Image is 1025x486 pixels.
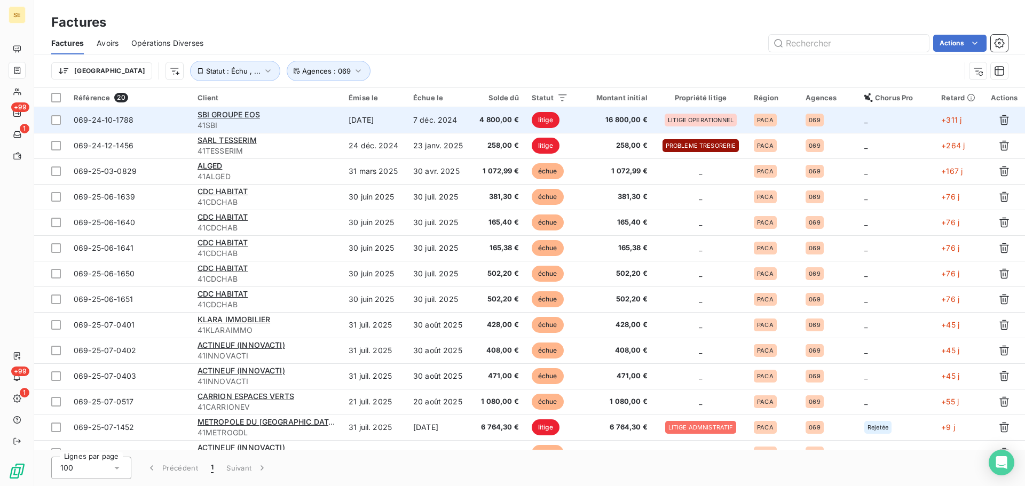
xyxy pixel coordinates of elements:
[478,192,519,202] span: 381,30 €
[407,440,471,466] td: [DATE]
[581,345,648,356] span: 408,00 €
[941,166,963,176] span: +167 j
[699,192,702,201] span: _
[581,192,648,202] span: 381,30 €
[74,346,136,355] span: 069-25-07-0402
[9,463,26,480] img: Logo LeanPay
[864,218,868,227] span: _
[74,115,133,124] span: 069-24-10-1788
[342,415,407,440] td: 31 juil. 2025
[198,392,294,401] span: CARRION ESPACES VERTS
[342,286,407,312] td: 30 juin 2025
[864,397,868,406] span: _
[757,322,774,328] span: PACA
[342,312,407,338] td: 31 juil. 2025
[74,243,133,252] span: 069-25-06-1641
[74,371,136,380] span: 069-25-07-0403
[198,289,248,298] span: CDC HABITAT
[868,424,888,431] span: Rejetée
[864,320,868,329] span: _
[581,217,648,228] span: 165,40 €
[342,107,407,133] td: [DATE]
[809,373,820,379] span: 069
[198,248,336,259] span: 41CDCHAB
[74,93,110,102] span: Référence
[809,424,820,431] span: 069
[668,117,734,123] span: LITIGE OPERATIONNEL
[864,93,928,102] div: Chorus Pro
[864,166,868,176] span: _
[407,184,471,210] td: 30 juil. 2025
[809,296,820,302] span: 069
[532,163,564,179] span: échue
[74,294,133,304] span: 069-25-06-1651
[478,140,519,151] span: 258,00 €
[532,112,559,128] span: litige
[864,371,868,380] span: _
[198,274,336,284] span: 41CDCHAB
[699,320,702,329] span: _
[407,286,471,312] td: 30 juil. 2025
[74,192,135,201] span: 069-25-06-1639
[60,463,73,473] span: 100
[198,197,336,208] span: 41CDCHAB
[757,245,774,251] span: PACA
[478,93,519,102] div: Solde dû
[478,217,519,228] span: 165,40 €
[941,397,959,406] span: +55 j
[532,394,564,410] span: échue
[660,93,741,102] div: Propriété litige
[941,192,959,201] span: +76 j
[478,243,519,253] span: 165,38 €
[864,192,868,201] span: _
[581,294,648,305] span: 502,20 €
[757,168,774,174] span: PACA
[699,218,702,227] span: _
[342,184,407,210] td: 30 juin 2025
[74,218,135,227] span: 069-25-06-1640
[478,115,519,125] span: 4 800,00 €
[699,243,702,252] span: _
[51,38,84,49] span: Factures
[941,371,959,380] span: +45 j
[220,457,274,479] button: Suivant
[302,67,351,75] span: Agences : 069
[407,415,471,440] td: [DATE]
[198,146,336,156] span: 41TESSERIM
[198,161,223,170] span: ALGED
[941,423,955,432] span: +9 j
[478,294,519,305] span: 502,20 €
[941,218,959,227] span: +76 j
[757,373,774,379] span: PACA
[757,270,774,277] span: PACA
[532,138,559,154] span: litige
[74,269,135,278] span: 069-25-06-1650
[20,124,29,133] span: 1
[757,117,774,123] span: PACA
[51,62,152,79] button: [GEOGRAPHIC_DATA]
[342,363,407,389] td: 31 juil. 2025
[933,35,987,52] button: Actions
[864,269,868,278] span: _
[198,264,248,273] span: CDC HABITAT
[941,115,961,124] span: +311 j
[198,427,336,438] span: 41METROGDL
[809,142,820,149] span: 069
[407,261,471,286] td: 30 juil. 2025
[581,140,648,151] span: 258,00 €
[864,294,868,304] span: _
[532,93,568,102] div: Statut
[941,269,959,278] span: +76 j
[757,424,774,431] span: PACA
[757,194,774,200] span: PACA
[806,93,851,102] div: Agences
[809,347,820,354] span: 069
[478,345,519,356] span: 408,00 €
[407,210,471,235] td: 30 juil. 2025
[941,141,965,150] span: +264 j
[699,371,702,380] span: _
[349,93,400,102] div: Émise le
[342,261,407,286] td: 30 juin 2025
[941,294,959,304] span: +76 j
[198,187,248,196] span: CDC HABITAT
